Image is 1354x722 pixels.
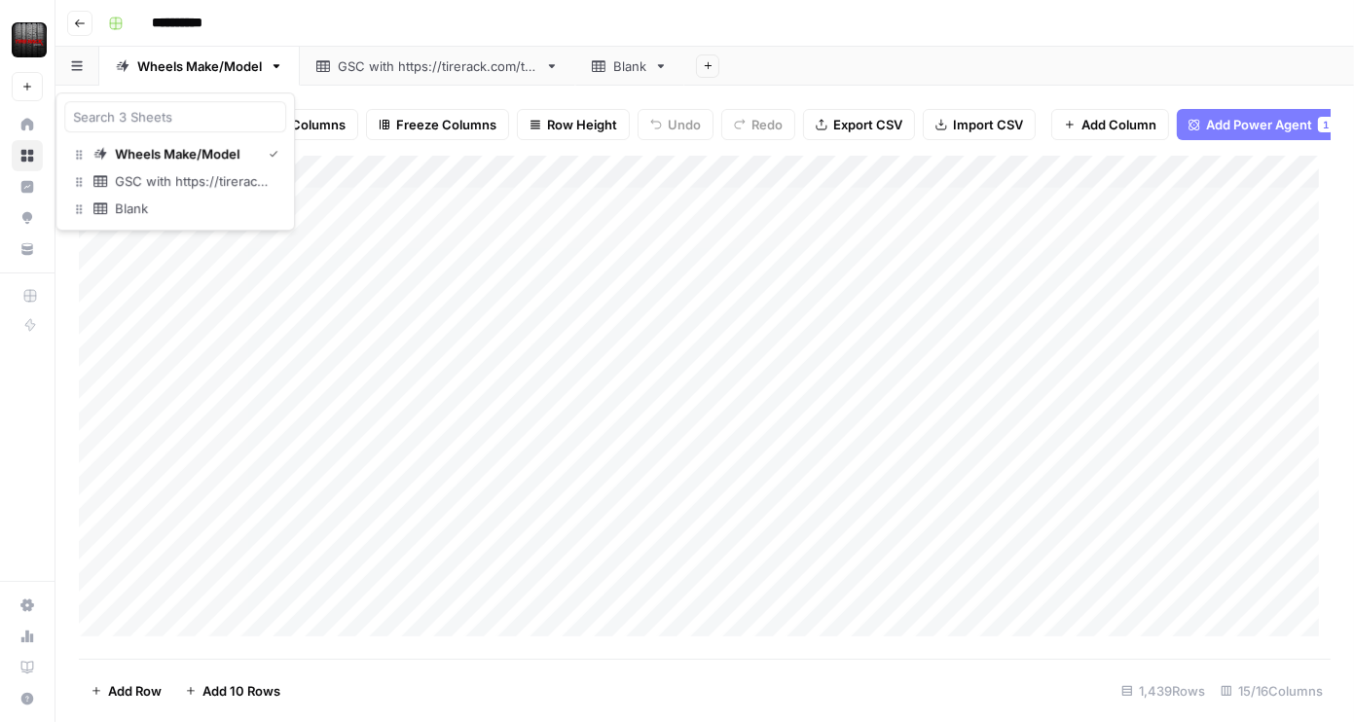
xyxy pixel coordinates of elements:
span: Row Height [547,115,617,134]
a: GSC with [URL][DOMAIN_NAME] [64,167,286,195]
span: Freeze Columns [396,115,496,134]
span: 1 [1323,117,1329,132]
div: Wheels Make/Model [115,144,239,163]
a: GSC with [URL][DOMAIN_NAME] [300,47,575,86]
div: 1 [1318,117,1334,132]
span: Undo [668,115,701,134]
a: Learning Hub [12,652,43,683]
a: Wheels Make/Model [99,47,300,86]
div: 15/16 Columns [1213,675,1331,706]
div: GSC with [URL][DOMAIN_NAME] [115,171,271,191]
button: Row Height [517,109,630,140]
button: Import CSV [923,109,1036,140]
button: Add Row [79,675,173,706]
a: Browse [12,140,43,171]
a: Usage [12,621,43,652]
a: Blank [64,195,286,222]
button: 16 Columns [244,109,358,140]
div: GSC with [URL][DOMAIN_NAME] [338,56,537,76]
a: Home [12,109,43,140]
span: Add Column [1081,115,1156,134]
div: Wheels Make/Model [137,56,262,76]
span: Add 10 Rows [202,681,280,701]
div: Blank [613,56,646,76]
button: Redo [721,109,795,140]
a: Settings [12,590,43,621]
button: Freeze Columns [366,109,509,140]
span: Add Power Agent [1206,115,1312,134]
a: Insights [12,171,43,202]
span: 16 Columns [274,115,346,134]
span: Export CSV [833,115,902,134]
a: Blank [575,47,684,86]
button: Workspace: Tire Rack [12,16,43,64]
button: Add Column [1051,109,1169,140]
a: Wheels Make/Model [64,140,286,167]
span: Import CSV [953,115,1023,134]
div: Blank [115,199,148,218]
button: Export CSV [803,109,915,140]
span: Add Row [108,681,162,701]
button: Add 10 Rows [173,675,292,706]
input: Search 3 Sheets [73,107,277,126]
div: 1,439 Rows [1114,675,1213,706]
button: Undo [638,109,714,140]
a: Your Data [12,234,43,265]
img: Tire Rack Logo [12,22,47,57]
span: Redo [751,115,783,134]
button: Add Power Agent1 [1177,109,1341,140]
a: Opportunities [12,202,43,234]
button: Help + Support [12,683,43,714]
